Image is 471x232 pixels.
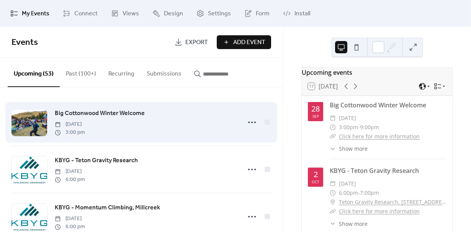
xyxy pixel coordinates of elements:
[330,101,426,109] a: Big Cottonwood Winter Welcome
[330,220,368,228] button: ​Show more
[339,207,420,215] a: Click here for more information
[191,3,237,24] a: Settings
[330,220,336,228] div: ​
[330,114,336,123] div: ​
[8,58,60,87] button: Upcoming (53)
[55,203,160,212] span: KBYG - Momentum Climbing, Millcreek
[358,123,360,132] span: -
[55,128,85,137] span: 3:00 pm
[55,176,85,184] span: 6:00 pm
[147,3,189,24] a: Design
[312,180,319,184] div: Oct
[312,114,319,118] div: Sep
[102,58,141,86] button: Recurring
[314,171,318,178] div: 2
[239,3,275,24] a: Form
[330,207,336,216] div: ​
[57,3,103,24] a: Connect
[339,197,446,207] a: Teton Gravity Research, [STREET_ADDRESS]
[22,9,49,18] span: My Events
[339,188,358,197] span: 6:00pm
[208,9,231,18] span: Settings
[55,215,85,223] span: [DATE]
[55,168,85,176] span: [DATE]
[277,3,316,24] a: Install
[256,9,270,18] span: Form
[123,9,139,18] span: Views
[141,58,188,86] button: Submissions
[105,3,145,24] a: Views
[11,34,38,51] span: Events
[55,120,85,128] span: [DATE]
[60,58,102,86] button: Past (100+)
[339,123,358,132] span: 3:00pm
[330,145,368,153] button: ​Show more
[360,188,379,197] span: 7:00pm
[55,109,145,118] a: Big Cottonwood Winter Welcome
[5,3,55,24] a: My Events
[55,156,138,165] span: KBYG - Teton Gravity Research
[302,68,452,77] div: Upcoming events
[55,223,85,231] span: 6:00 pm
[330,179,336,188] div: ​
[339,133,420,140] a: Click here for more information
[55,109,145,118] span: Big Cottonwood Winter Welcome
[74,9,98,18] span: Connect
[339,220,368,228] span: Show more
[55,156,138,166] a: KBYG - Teton Gravity Research
[311,105,320,113] div: 28
[185,38,208,47] span: Export
[330,123,336,132] div: ​
[339,179,356,188] span: [DATE]
[339,145,368,153] span: Show more
[169,35,214,49] a: Export
[164,9,183,18] span: Design
[330,132,336,141] div: ​
[330,166,419,175] a: KBYG - Teton Gravity Research
[360,123,379,132] span: 9:00pm
[294,9,310,18] span: Install
[339,114,356,123] span: [DATE]
[330,197,336,207] div: ​
[233,38,265,47] span: Add Event
[217,35,271,49] button: Add Event
[330,145,336,153] div: ​
[330,188,336,197] div: ​
[358,188,360,197] span: -
[55,203,160,213] a: KBYG - Momentum Climbing, Millcreek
